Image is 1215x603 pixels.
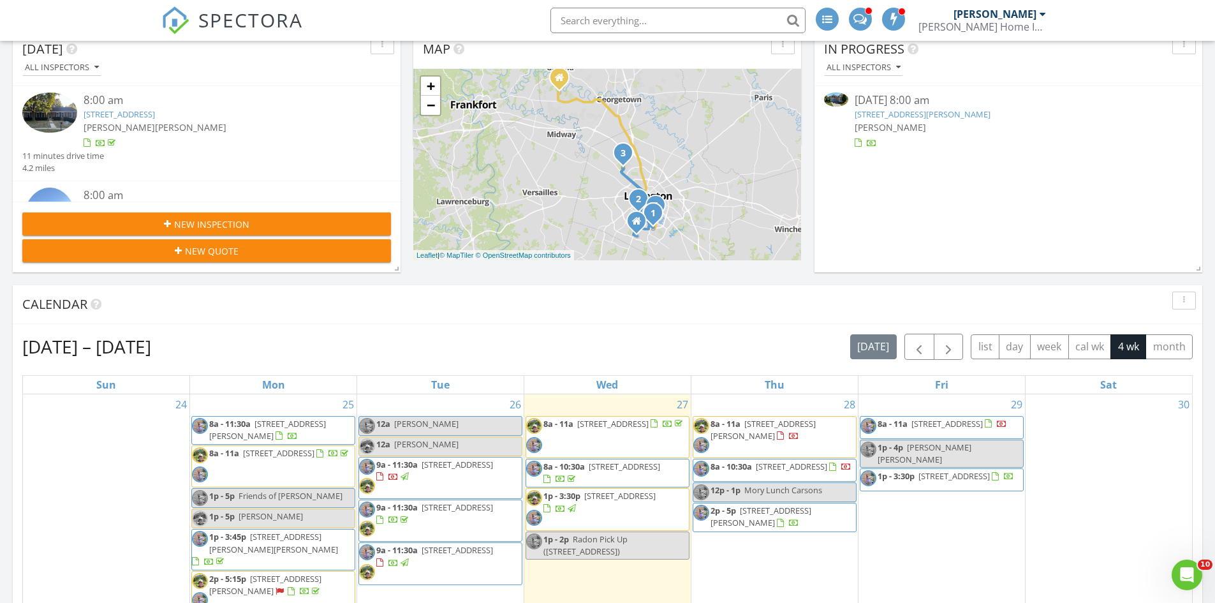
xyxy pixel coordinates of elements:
span: 8a - 11a [878,418,908,429]
a: Friday [932,376,951,394]
div: 8:00 am [84,93,360,108]
span: 2p - 5:15p [209,573,246,584]
span: 1p - 5p [209,490,235,502]
button: New Quote [22,239,391,262]
button: Previous [904,334,934,360]
a: 8a - 11:30a [STREET_ADDRESS][PERSON_NAME] [191,416,355,445]
span: Mory Lunch Carsons [744,484,822,496]
button: Next [934,334,964,360]
div: 11 minutes drive time [22,150,104,162]
span: 8a - 11:30a [209,418,251,429]
a: Zoom out [421,96,440,115]
span: 9a - 11:30a [376,502,418,513]
span: 8a - 11a [711,418,740,429]
a: 8a - 11a [STREET_ADDRESS] [860,416,1024,439]
img: 957c5990d7394976bca7c74da6f129c9.jpeg [860,470,876,486]
img: img_3357.jpeg [526,418,542,434]
span: [STREET_ADDRESS] [243,447,314,459]
span: 9a - 11:30a [376,459,418,470]
a: 9a - 11:30a [STREET_ADDRESS] [358,500,522,542]
button: [DATE] [850,334,897,359]
img: 957c5990d7394976bca7c74da6f129c9.jpeg [860,442,876,458]
span: 9a - 11:30a [376,544,418,556]
a: 1p - 3:30p [STREET_ADDRESS] [860,468,1024,491]
span: [PERSON_NAME] [84,121,155,133]
span: [DATE] [22,40,63,57]
span: [STREET_ADDRESS] [589,461,660,472]
a: 9a - 11:30a [STREET_ADDRESS] [358,457,522,499]
span: 10 [1198,560,1212,570]
span: [PERSON_NAME] [394,438,459,450]
div: | [413,250,574,261]
img: 957c5990d7394976bca7c74da6f129c9.jpeg [526,510,542,526]
div: Whalen Home Inspections [918,20,1046,33]
span: Radon Pick Up ([STREET_ADDRESS]) [543,533,628,557]
span: 1p - 2p [543,533,569,545]
span: [PERSON_NAME] [155,121,226,133]
span: [STREET_ADDRESS][PERSON_NAME] [209,573,321,597]
a: 8a - 10:30a [STREET_ADDRESS] [526,459,689,488]
i: 3 [621,149,626,158]
a: © OpenStreetMap contributors [476,251,571,259]
input: Search everything... [550,8,806,33]
img: 957c5990d7394976bca7c74da6f129c9.jpeg [526,533,542,549]
span: 12a [376,438,390,450]
a: Go to August 29, 2025 [1008,394,1025,415]
img: 957c5990d7394976bca7c74da6f129c9.jpeg [359,544,375,560]
a: Sunday [94,376,119,394]
span: [STREET_ADDRESS] [422,459,493,470]
img: 9351414%2Fcover_photos%2FdWn1aOhCapyiAXlZjLpr%2Fsmall.jpg [22,188,77,261]
a: Saturday [1098,376,1119,394]
img: 957c5990d7394976bca7c74da6f129c9.jpeg [192,531,208,547]
a: Go to August 30, 2025 [1175,394,1192,415]
span: 8a - 11a [209,447,239,459]
span: 1p - 3:45p [209,531,246,542]
span: [STREET_ADDRESS] [577,418,649,429]
a: 8:00 am [STREET_ADDRESS] [PERSON_NAME][PERSON_NAME] 11 minutes drive time 4.2 miles [22,93,391,174]
span: [STREET_ADDRESS] [756,461,827,472]
img: 957c5990d7394976bca7c74da6f129c9.jpeg [359,459,375,475]
a: 8a - 11a [STREET_ADDRESS] [526,416,689,458]
span: [STREET_ADDRESS] [911,418,983,429]
span: [STREET_ADDRESS][PERSON_NAME] [711,505,811,528]
button: week [1030,334,1069,359]
span: In Progress [824,40,904,57]
a: 1p - 3:30p [STREET_ADDRESS] [543,490,656,514]
div: 103 Man O’ War, Georgetown Ky 40324 [559,77,567,85]
button: New Inspection [22,212,391,235]
div: 1775 Mooreland Dr, Lexington, KY 40502 [656,205,663,212]
span: [STREET_ADDRESS][PERSON_NAME] [209,418,326,442]
span: [PERSON_NAME] [PERSON_NAME] [878,442,971,465]
span: [STREET_ADDRESS] [422,544,493,556]
a: Go to August 24, 2025 [173,394,189,415]
a: 9a - 11:30a [STREET_ADDRESS] [376,459,493,482]
a: [DATE] 8:00 am [STREET_ADDRESS][PERSON_NAME] [PERSON_NAME] [824,93,1193,149]
span: [STREET_ADDRESS] [422,502,493,513]
div: 121 Penmoken Park, Lexington, KY 40503 [638,198,646,206]
a: 8a - 11a [STREET_ADDRESS] [543,418,685,429]
img: img_3357.jpeg [192,573,208,589]
img: 957c5990d7394976bca7c74da6f129c9.jpeg [693,505,709,521]
a: 1p - 3:45p [STREET_ADDRESS][PERSON_NAME][PERSON_NAME] [191,529,355,570]
div: 8:00 am [84,188,360,204]
img: img_3357.jpeg [526,490,542,506]
img: img_3357.jpeg [693,418,709,434]
div: 4.2 miles [22,162,104,174]
div: [DATE] 8:00 am [855,93,1162,108]
a: 9a - 11:30a [STREET_ADDRESS] [376,544,493,568]
img: The Best Home Inspection Software - Spectora [161,6,189,34]
img: img_3357.jpeg [192,447,208,463]
button: day [999,334,1031,359]
i: 2 [636,195,641,204]
a: © MapTiler [439,251,474,259]
a: 1p - 3:30p [STREET_ADDRESS] [526,488,689,530]
span: 1p - 3:30p [878,470,915,482]
a: [STREET_ADDRESS][PERSON_NAME] [855,108,990,120]
i: 4 [653,202,658,211]
img: img_3357.jpeg [359,438,375,454]
img: 957c5990d7394976bca7c74da6f129c9.jpeg [693,484,709,500]
img: 957c5990d7394976bca7c74da6f129c9.jpeg [192,466,208,482]
a: SPECTORA [161,17,303,44]
span: 1p - 4p [878,442,903,453]
a: 9a - 11:30a [STREET_ADDRESS] [358,542,522,584]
